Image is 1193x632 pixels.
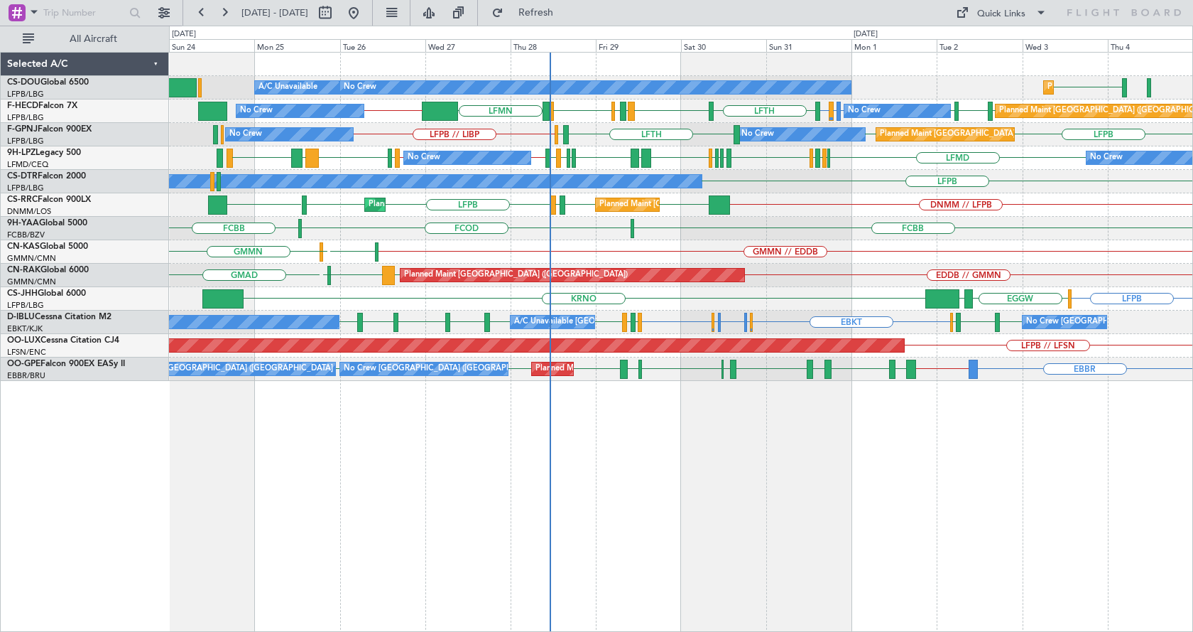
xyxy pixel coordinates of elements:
[7,289,38,298] span: CS-JHH
[7,112,44,123] a: LFPB/LBG
[258,77,317,98] div: A/C Unavailable
[7,300,44,311] a: LFPB/LBG
[880,124,1104,145] div: Planned Maint [GEOGRAPHIC_DATA] ([GEOGRAPHIC_DATA])
[7,219,87,227] a: 9H-YAAGlobal 5000
[1023,39,1108,52] div: Wed 3
[43,2,125,23] input: Trip Number
[7,323,43,334] a: EBKT/KJK
[7,336,119,345] a: OO-LUXCessna Citation CJ4
[7,102,38,110] span: F-HECD
[340,39,425,52] div: Tue 26
[7,253,56,264] a: GMMN/CMN
[506,8,566,18] span: Refresh
[7,183,44,193] a: LFPB/LBG
[16,28,154,50] button: All Aircraft
[7,242,88,251] a: CN-KASGlobal 5000
[7,159,48,170] a: LFMD/CEQ
[7,360,125,368] a: OO-GPEFalcon 900EX EASy II
[851,39,937,52] div: Mon 1
[7,149,36,157] span: 9H-LPZ
[7,242,40,251] span: CN-KAS
[949,1,1054,24] button: Quick Links
[254,39,339,52] div: Mon 25
[7,172,86,181] a: CS-DTRFalcon 2000
[7,313,111,321] a: D-IBLUCessna Citation M2
[408,147,440,168] div: No Crew
[7,370,45,381] a: EBBR/BRU
[7,266,89,274] a: CN-RAKGlobal 6000
[7,125,38,134] span: F-GPNJ
[741,124,774,145] div: No Crew
[131,358,369,380] div: No Crew [GEOGRAPHIC_DATA] ([GEOGRAPHIC_DATA] National)
[7,277,56,287] a: GMMN/CMN
[848,100,881,122] div: No Crew
[7,125,92,134] a: F-GPNJFalcon 900EX
[766,39,851,52] div: Sun 31
[599,194,823,215] div: Planned Maint [GEOGRAPHIC_DATA] ([GEOGRAPHIC_DATA])
[7,196,91,204] a: CS-RRCFalcon 900LX
[7,266,40,274] span: CN-RAK
[37,34,150,44] span: All Aircraft
[7,219,39,227] span: 9H-YAA
[535,358,792,380] div: Planned Maint [GEOGRAPHIC_DATA] ([GEOGRAPHIC_DATA] National)
[344,358,582,380] div: No Crew [GEOGRAPHIC_DATA] ([GEOGRAPHIC_DATA] National)
[1090,147,1123,168] div: No Crew
[240,100,273,122] div: No Crew
[404,264,628,286] div: Planned Maint [GEOGRAPHIC_DATA] ([GEOGRAPHIC_DATA])
[7,196,38,204] span: CS-RRC
[7,149,81,157] a: 9H-LPZLegacy 500
[7,172,38,181] span: CS-DTR
[344,77,376,98] div: No Crew
[854,28,878,41] div: [DATE]
[7,289,86,298] a: CS-JHHGlobal 6000
[7,136,44,146] a: LFPB/LBG
[7,336,40,345] span: OO-LUX
[241,6,308,19] span: [DATE] - [DATE]
[169,39,254,52] div: Sun 24
[7,89,44,100] a: LFPB/LBG
[7,102,77,110] a: F-HECDFalcon 7X
[229,124,262,145] div: No Crew
[7,230,45,240] a: FCBB/BZV
[485,1,570,24] button: Refresh
[172,28,196,41] div: [DATE]
[7,78,89,87] a: CS-DOUGlobal 6500
[7,347,46,358] a: LFSN/ENC
[425,39,511,52] div: Wed 27
[7,206,51,217] a: DNMM/LOS
[7,313,35,321] span: D-IBLU
[977,7,1025,21] div: Quick Links
[369,194,592,215] div: Planned Maint [GEOGRAPHIC_DATA] ([GEOGRAPHIC_DATA])
[511,39,596,52] div: Thu 28
[7,360,40,368] span: OO-GPE
[937,39,1022,52] div: Tue 2
[681,39,766,52] div: Sat 30
[1108,39,1193,52] div: Thu 4
[596,39,681,52] div: Fri 29
[7,78,40,87] span: CS-DOU
[514,311,741,333] div: A/C Unavailable [GEOGRAPHIC_DATA]-[GEOGRAPHIC_DATA]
